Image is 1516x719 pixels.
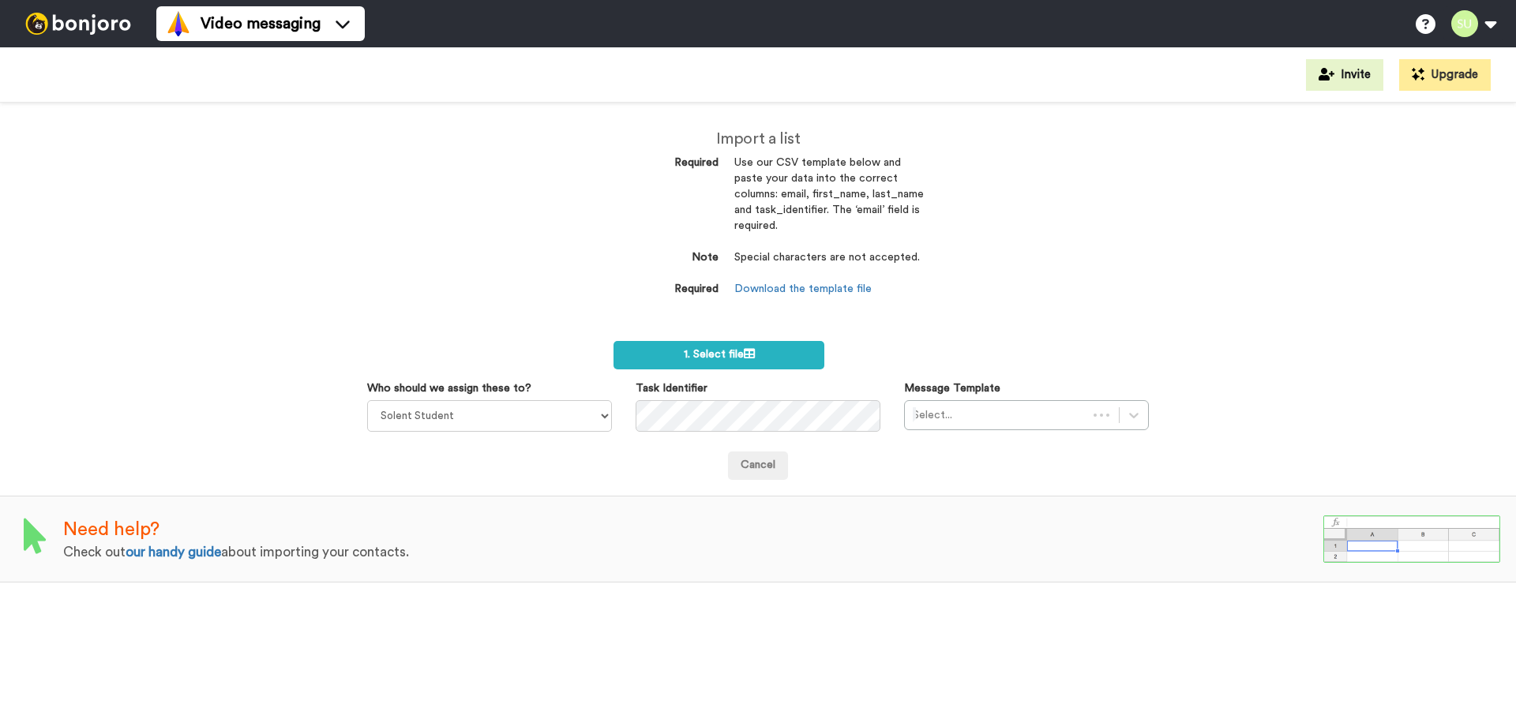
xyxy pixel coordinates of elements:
[592,250,719,266] dt: Note
[734,283,872,294] a: Download the template file
[636,380,707,396] label: Task Identifier
[734,155,924,250] dd: Use our CSV template below and paste your data into the correct columns: email, first_name, last_...
[684,349,755,360] span: 1. Select file
[592,155,719,171] dt: Required
[63,543,1323,562] div: Check out about importing your contacts.
[728,451,788,480] a: Cancel
[201,13,321,35] span: Video messaging
[734,250,924,282] dd: Special characters are not accepted.
[126,545,221,559] a: our handy guide
[367,380,531,396] label: Who should we assign these to?
[63,516,1323,543] div: Need help?
[1399,59,1491,91] button: Upgrade
[904,380,1000,396] label: Message Template
[19,13,137,35] img: bj-logo-header-white.svg
[592,130,924,148] h2: Import a list
[592,282,719,298] dt: Required
[166,11,191,36] img: vm-color.svg
[1306,59,1383,91] button: Invite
